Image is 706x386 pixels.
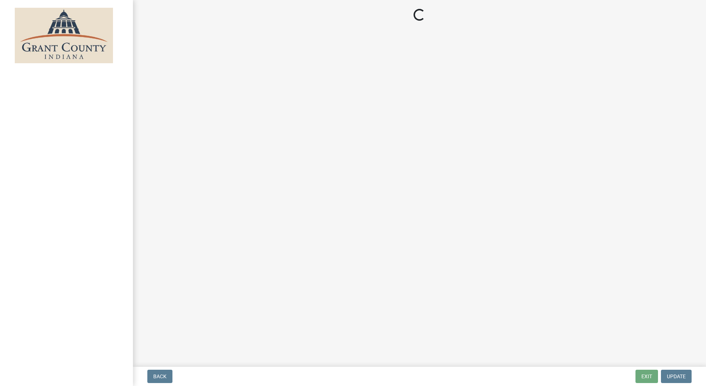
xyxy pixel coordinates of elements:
button: Update [661,370,692,383]
img: Grant County, Indiana [15,8,113,63]
span: Back [153,373,167,379]
button: Back [147,370,172,383]
button: Exit [635,370,658,383]
span: Update [667,373,686,379]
